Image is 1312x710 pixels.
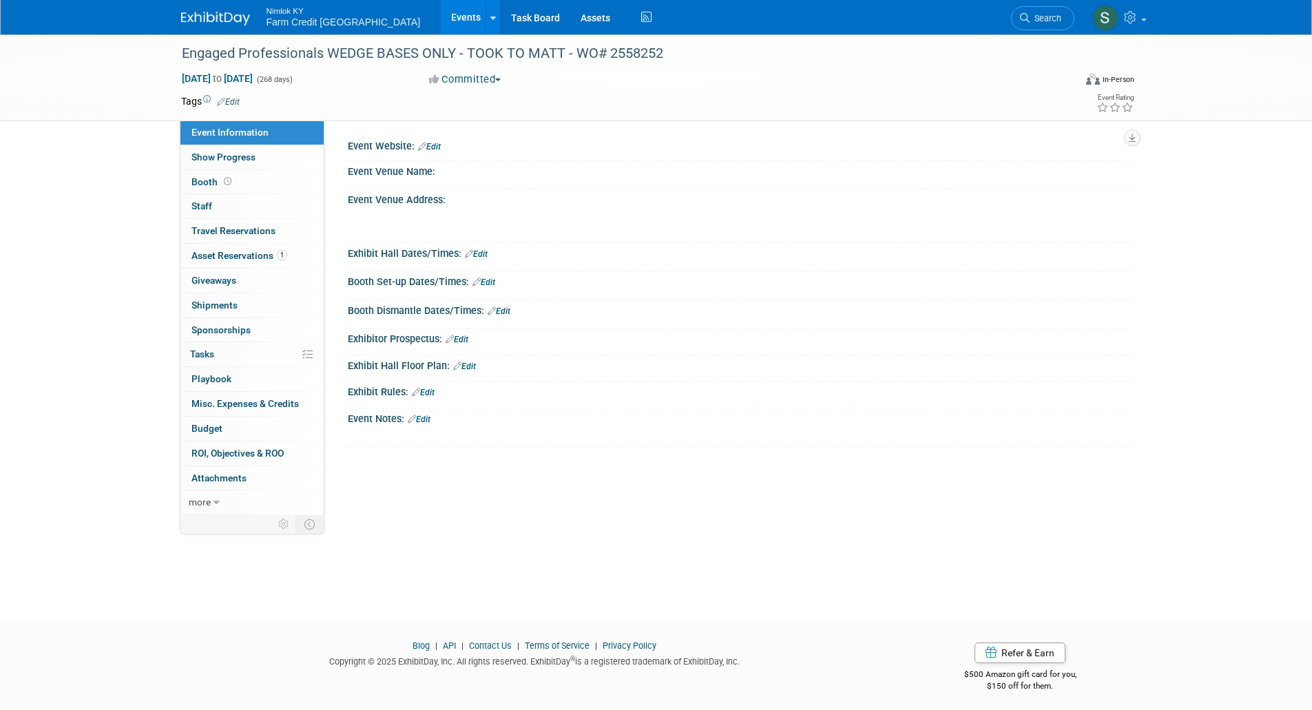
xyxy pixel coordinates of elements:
a: Blog [413,640,430,651]
span: to [211,73,224,84]
span: more [189,497,211,508]
div: Exhibitor Prospectus: [348,328,1132,346]
a: Booth [180,170,324,194]
span: Shipments [191,300,238,311]
td: Toggle Event Tabs [295,515,324,533]
span: | [432,640,441,651]
div: $500 Amazon gift card for you, [909,660,1132,691]
span: Search [1030,13,1061,23]
img: Format-Inperson.png [1086,74,1100,85]
td: Tags [181,94,240,108]
span: 1 [277,250,287,260]
a: Event Information [180,121,324,145]
a: Edit [446,335,468,344]
div: Event Rating [1096,94,1134,101]
div: Exhibit Rules: [348,382,1132,399]
a: Edit [408,415,430,424]
div: Booth Dismantle Dates/Times: [348,300,1132,318]
a: Edit [418,142,441,152]
td: Personalize Event Tab Strip [272,515,296,533]
div: Event Format [993,72,1135,92]
img: Stephanie Hillner [1092,5,1118,31]
span: | [458,640,467,651]
a: Budget [180,417,324,441]
a: Misc. Expenses & Credits [180,392,324,416]
span: Staff [191,200,212,211]
a: Edit [488,306,510,316]
a: Staff [180,194,324,218]
div: Copyright © 2025 ExhibitDay, Inc. All rights reserved. ExhibitDay is a registered trademark of Ex... [181,652,889,668]
a: Edit [453,362,476,371]
span: Playbook [191,373,231,384]
span: Show Progress [191,152,256,163]
sup: ® [570,655,575,662]
a: Asset Reservations1 [180,244,324,268]
span: [DATE] [DATE] [181,72,253,85]
a: API [443,640,456,651]
a: Privacy Policy [603,640,656,651]
div: Event Notes: [348,408,1132,426]
span: Tasks [190,348,214,359]
span: Booth not reserved yet [221,176,234,187]
span: Nimlok KY [267,3,421,17]
a: Edit [465,249,488,259]
button: Committed [424,72,506,87]
a: Edit [412,388,435,397]
span: Giveaways [191,275,236,286]
span: | [514,640,523,651]
div: Exhibit Hall Floor Plan: [348,355,1132,373]
img: ExhibitDay [181,12,250,25]
a: Sponsorships [180,318,324,342]
span: Event Information [191,127,269,138]
a: Refer & Earn [975,643,1065,663]
div: Booth Set-up Dates/Times: [348,271,1132,289]
a: Search [1011,6,1074,30]
span: Asset Reservations [191,250,287,261]
a: Contact Us [469,640,512,651]
a: Travel Reservations [180,219,324,243]
span: Budget [191,423,222,434]
span: Booth [191,176,234,187]
span: Misc. Expenses & Credits [191,398,299,409]
div: Engaged Professionals WEDGE BASES ONLY - TOOK TO MATT - WO# 2558252 [177,41,1054,66]
span: (268 days) [256,75,293,84]
a: Tasks [180,342,324,366]
span: Travel Reservations [191,225,275,236]
a: Playbook [180,367,324,391]
div: Event Venue Address: [348,189,1132,207]
span: Sponsorships [191,324,251,335]
span: Farm Credit [GEOGRAPHIC_DATA] [267,17,421,28]
a: Edit [217,97,240,107]
div: Exhibit Hall Dates/Times: [348,243,1132,261]
a: Giveaways [180,269,324,293]
span: ROI, Objectives & ROO [191,448,284,459]
span: Attachments [191,472,247,483]
span: | [592,640,601,651]
div: Event Website: [348,136,1132,154]
a: Terms of Service [525,640,590,651]
div: In-Person [1102,74,1134,85]
a: Edit [472,278,495,287]
a: Show Progress [180,145,324,169]
div: $150 off for them. [909,680,1132,692]
a: Attachments [180,466,324,490]
div: Event Venue Name: [348,161,1132,178]
a: ROI, Objectives & ROO [180,441,324,466]
a: Shipments [180,293,324,317]
a: more [180,490,324,514]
